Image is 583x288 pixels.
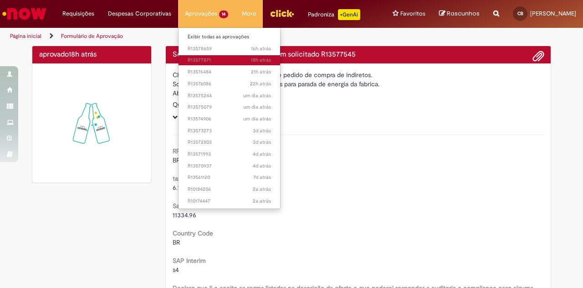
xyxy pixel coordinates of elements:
time: 29/09/2025 12:12:33 [251,68,271,75]
span: 6.1182 [173,183,189,192]
time: 23/09/2025 21:45:55 [253,174,271,181]
span: 22h atrás [250,80,271,87]
time: 13/07/2023 11:55:25 [253,198,271,204]
time: 27/09/2025 19:38:45 [253,127,271,134]
time: 29/09/2025 09:20:33 [243,92,271,99]
time: 27/09/2025 10:33:56 [253,139,271,146]
time: 29/09/2025 08:23:54 [243,115,271,122]
b: Country Code [173,229,213,237]
span: 18h atrás [69,50,97,59]
a: Aberto R13575079 : [179,102,280,112]
span: R13574906 [188,115,271,123]
a: Aberto R13575244 : [179,91,280,101]
b: taxa de conversão [173,174,225,183]
span: R13576086 [188,80,271,88]
h4: Solicitação de aprovação para Item solicitado R13577545 [173,51,544,59]
span: Aprovações [185,9,217,18]
a: Aberto R13571993 : [179,149,280,159]
img: sucesso_1.gif [39,70,144,176]
span: 7d atrás [253,174,271,181]
a: Aberto R13577871 : [179,55,280,65]
a: Aberto R13576086 : [179,79,280,89]
span: 2a atrás [253,198,271,204]
time: 29/09/2025 11:17:09 [250,80,271,87]
a: Página inicial [10,32,41,40]
span: R13561120 [188,174,271,181]
b: Saldo [173,202,188,210]
span: 14 [219,10,228,18]
span: 4d atrás [253,151,271,157]
span: R13573273 [188,127,271,135]
span: um dia atrás [243,104,271,110]
a: Aberto R13561120 : [179,173,280,183]
a: Formulário de Aprovação [61,32,123,40]
span: R13578659 [188,45,271,52]
span: Despesas Corporativas [108,9,171,18]
a: Rascunhos [439,10,480,18]
a: Aberto R13578659 : [179,44,280,54]
a: Aberto R13574906 : [179,114,280,124]
a: Aberto R13576484 : [179,67,280,77]
span: BR [173,238,180,246]
span: Favoritos [400,9,425,18]
a: Aberto R13570937 : [179,161,280,171]
span: R13575244 [188,92,271,99]
time: 29/09/2025 17:42:00 [251,45,271,52]
img: ServiceNow [1,5,48,23]
img: click_logo_yellow_360x200.png [270,6,294,20]
span: 3d atrás [253,139,271,146]
h4: aprovado [39,51,144,59]
div: [PERSON_NAME] [173,89,544,100]
a: Exibir todas as aprovações [179,32,280,42]
span: R10184206 [188,186,271,193]
b: RPA Moeda [173,147,205,155]
div: Quantidade 1 [173,100,544,109]
span: 2a atrás [253,186,271,193]
ul: Aprovações [178,27,281,209]
a: Aberto R13573273 : [179,126,280,136]
span: s4 [173,266,179,274]
span: Rascunhos [447,9,480,18]
span: R13575079 [188,104,271,111]
span: 16h atrás [251,45,271,52]
span: R13572803 [188,139,271,146]
span: um dia atrás [243,115,271,122]
a: Aberto R13572803 : [179,137,280,147]
span: 21h atrás [251,68,271,75]
span: 4d atrás [253,162,271,169]
time: 14/07/2023 13:07:35 [253,186,271,193]
span: 18h atrás [251,57,271,63]
time: 29/09/2025 15:09:49 [69,50,97,59]
div: Padroniza [308,9,360,20]
span: More [242,9,256,18]
time: 26/09/2025 14:49:07 [253,162,271,169]
span: 11334.96 [173,211,196,219]
time: 29/09/2025 08:53:32 [243,104,271,110]
a: Aberto R10174447 : [179,196,280,206]
ul: Trilhas de página [7,28,382,45]
span: R10174447 [188,198,271,205]
span: 3d atrás [253,127,271,134]
span: um dia atrás [243,92,271,99]
time: 26/09/2025 17:22:11 [253,151,271,157]
label: Aberto por [173,89,204,98]
span: CB [517,10,523,16]
span: Requisições [62,9,94,18]
span: R13571993 [188,151,271,158]
div: Chamado destinado para a geração de pedido de compra de indiretos. [173,70,544,79]
p: +GenAi [338,9,360,20]
time: 29/09/2025 15:45:02 [251,57,271,63]
span: BRL - Brazilian Real [173,156,226,164]
span: R13570937 [188,162,271,170]
span: [PERSON_NAME] [530,10,576,17]
span: R13576484 [188,68,271,76]
a: Aberto R10184206 : [179,184,280,194]
b: SAP Interim [173,257,206,265]
span: R13577871 [188,57,271,64]
div: Solicito compra dos materiais elétricos para parada de energia da fabrica. [173,79,544,89]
